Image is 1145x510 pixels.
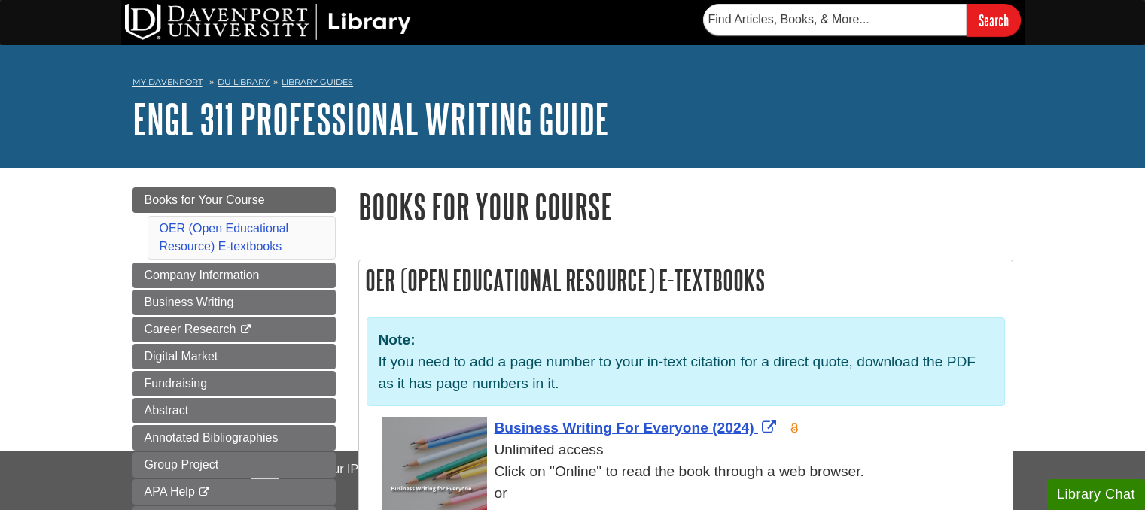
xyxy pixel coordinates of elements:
[359,260,1013,300] h2: OER (Open Educational Resource) E-textbooks
[282,77,353,87] a: Library Guides
[132,479,336,505] a: APA Help
[495,420,780,436] a: Link opens in new window
[358,187,1013,226] h1: Books for Your Course
[703,4,1021,36] form: Searches DU Library's articles, books, and more
[132,317,336,342] a: Career Research
[218,77,270,87] a: DU Library
[145,458,219,471] span: Group Project
[132,263,336,288] a: Company Information
[367,317,1005,406] div: If you need to add a page number to your in-text citation for a direct quote, download the PDF as...
[145,431,279,444] span: Annotated Bibliographies
[132,452,336,478] a: Group Project
[495,420,754,436] span: Business Writing For Everyone (2024)
[145,296,234,308] span: Business Writing
[125,4,411,40] img: DU Library
[132,72,1013,96] nav: breadcrumb
[145,485,195,498] span: APA Help
[145,269,260,281] span: Company Information
[132,76,203,89] a: My Davenport
[132,96,609,142] a: ENGL 311 Professional Writing Guide
[132,398,336,423] a: Abstract
[160,222,289,253] a: OER (Open Educational Resource) E-textbooks
[132,187,336,213] a: Books for Your Course
[789,422,800,434] img: Open Access
[145,350,218,363] span: Digital Market
[967,4,1021,36] input: Search
[132,371,336,396] a: Fundraising
[132,344,336,369] a: Digital Market
[145,323,236,335] span: Career Research
[239,325,252,335] i: This link opens in a new window
[703,4,967,35] input: Find Articles, Books, & More...
[145,404,189,417] span: Abstract
[198,487,211,497] i: This link opens in a new window
[379,332,416,348] strong: Note:
[145,377,208,390] span: Fundraising
[132,290,336,315] a: Business Writing
[132,425,336,451] a: Annotated Bibliographies
[145,193,265,206] span: Books for Your Course
[1047,479,1145,510] button: Library Chat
